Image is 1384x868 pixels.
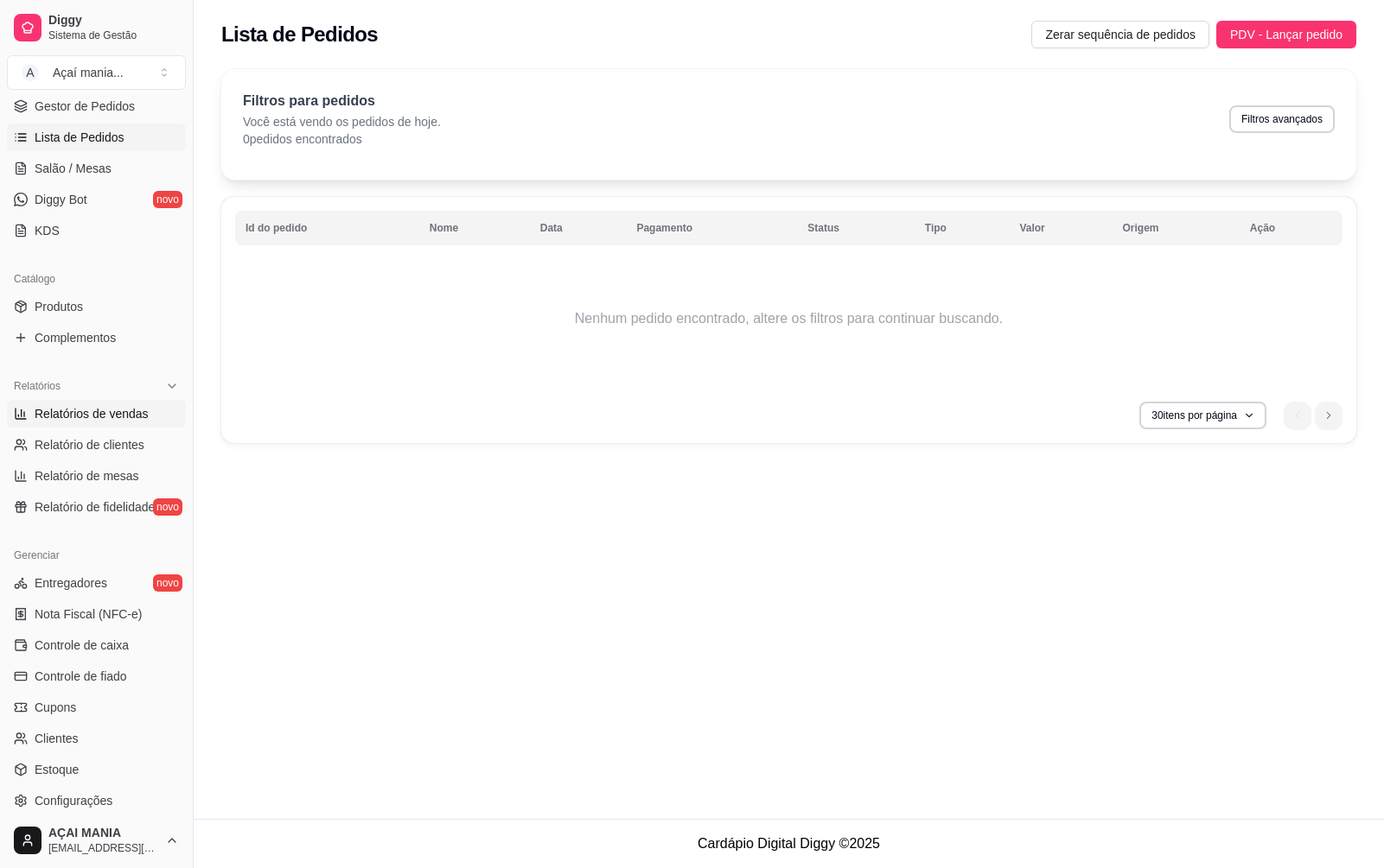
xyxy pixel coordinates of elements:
p: Filtros para pedidos [243,91,441,111]
span: Produtos [35,298,83,315]
div: Catálogo [7,265,186,293]
a: Nota Fiscal (NFC-e) [7,600,186,628]
a: Estoque [7,756,186,783]
button: PDV - Lançar pedido [1216,21,1356,48]
a: Complementos [7,324,186,352]
a: Entregadoresnovo [7,569,186,597]
footer: Cardápio Digital Diggy © 2025 [194,819,1384,868]
span: Diggy Bot [35,191,87,208]
h2: Lista de Pedidos [221,21,378,48]
a: Diggy Botnovo [7,186,186,213]
span: KDS [35,222,60,239]
button: Filtros avançados [1229,105,1335,133]
th: Status [797,211,914,245]
span: Relatórios [14,379,61,393]
th: Ação [1240,211,1343,245]
a: Relatório de clientes [7,431,186,459]
td: Nenhum pedido encontrado, altere os filtros para continuar buscando. [235,250,1343,388]
th: Origem [1113,211,1240,245]
th: Valor [1009,211,1112,245]
a: Configurações [7,787,186,814]
span: Relatórios de vendas [35,405,149,422]
a: KDS [7,217,186,244]
span: Zerar sequência de pedidos [1045,25,1196,44]
span: [EMAIL_ADDRESS][DOMAIN_NAME] [48,841,158,855]
span: Relatório de fidelidade [35,498,155,516]
a: Relatório de mesas [7,462,186,490]
a: Controle de caixa [7,631,186,659]
p: 0 pedidos encontrados [243,130,441,148]
th: Data [530,211,627,245]
th: Id do pedido [235,211,419,245]
span: Gestor de Pedidos [35,98,135,115]
span: Complementos [35,329,116,346]
a: Relatório de fidelidadenovo [7,493,186,521]
a: Lista de Pedidos [7,124,186,151]
span: Controle de fiado [35,668,127,685]
span: A [22,64,39,81]
button: 30itens por página [1139,402,1266,429]
span: Cupons [35,699,76,716]
span: PDV - Lançar pedido [1230,25,1343,44]
span: AÇAI MANIA [48,826,158,841]
div: Gerenciar [7,542,186,569]
span: Relatório de mesas [35,467,139,485]
th: Tipo [915,211,1010,245]
span: Relatório de clientes [35,436,144,453]
span: Entregadores [35,574,107,592]
span: Clientes [35,730,79,747]
span: Lista de Pedidos [35,129,124,146]
span: Sistema de Gestão [48,29,179,42]
nav: pagination navigation [1275,393,1351,438]
span: Estoque [35,761,79,778]
button: Zerar sequência de pedidos [1031,21,1209,48]
th: Nome [419,211,530,245]
span: Configurações [35,792,112,809]
span: Controle de caixa [35,637,129,654]
div: Açaí mania ... [53,64,124,81]
a: Gestor de Pedidos [7,92,186,120]
span: Nota Fiscal (NFC-e) [35,605,142,623]
a: DiggySistema de Gestão [7,7,186,48]
li: next page button [1315,402,1343,429]
a: Relatórios de vendas [7,400,186,428]
th: Pagamento [626,211,797,245]
button: AÇAI MANIA[EMAIL_ADDRESS][DOMAIN_NAME] [7,820,186,861]
a: Controle de fiado [7,662,186,690]
span: Salão / Mesas [35,160,112,177]
span: Diggy [48,13,179,29]
a: Clientes [7,725,186,752]
p: Você está vendo os pedidos de hoje. [243,113,441,130]
button: Select a team [7,55,186,90]
a: Cupons [7,694,186,721]
a: Produtos [7,293,186,320]
a: Salão / Mesas [7,155,186,182]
